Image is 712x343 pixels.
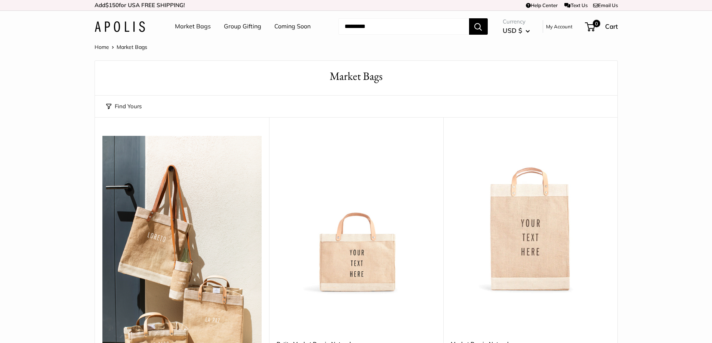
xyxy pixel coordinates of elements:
img: Petite Market Bag in Natural [277,136,436,295]
a: Help Center [526,2,558,8]
a: Home [95,44,109,50]
span: USD $ [503,26,522,34]
a: Group Gifting [224,21,261,32]
a: 0 Cart [586,21,618,32]
span: 0 [592,20,600,27]
a: Market Bag in NaturalMarket Bag in Natural [451,136,610,295]
button: Find Yours [106,101,142,112]
img: Apolis [95,21,145,32]
a: Petite Market Bag in Naturaldescription_Effortless style that elevates every moment [277,136,436,295]
a: Coming Soon [274,21,311,32]
button: USD $ [503,25,530,37]
a: Email Us [593,2,618,8]
nav: Breadcrumb [95,42,147,52]
button: Search [469,18,488,35]
a: Market Bags [175,21,211,32]
span: Market Bags [117,44,147,50]
span: Currency [503,16,530,27]
span: $150 [105,1,119,9]
h1: Market Bags [106,68,606,84]
a: Text Us [564,2,587,8]
a: My Account [546,22,573,31]
img: Market Bag in Natural [451,136,610,295]
input: Search... [339,18,469,35]
span: Cart [605,22,618,30]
